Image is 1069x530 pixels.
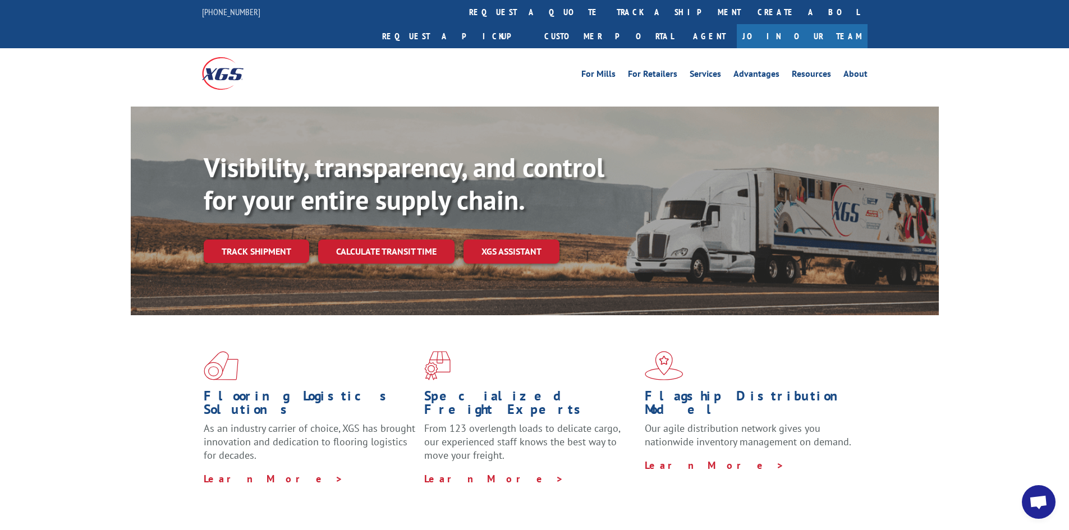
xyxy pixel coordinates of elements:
[628,70,677,82] a: For Retailers
[204,351,238,380] img: xgs-icon-total-supply-chain-intelligence-red
[204,472,343,485] a: Learn More >
[792,70,831,82] a: Resources
[318,239,455,264] a: Calculate transit time
[1022,485,1056,519] a: Open chat
[464,239,559,264] a: XGS ASSISTANT
[424,472,564,485] a: Learn More >
[581,70,616,82] a: For Mills
[204,239,309,263] a: Track shipment
[424,351,451,380] img: xgs-icon-focused-on-flooring-red
[204,422,415,462] span: As an industry carrier of choice, XGS has brought innovation and dedication to flooring logistics...
[737,24,868,48] a: Join Our Team
[424,422,636,472] p: From 123 overlength loads to delicate cargo, our experienced staff knows the best way to move you...
[424,389,636,422] h1: Specialized Freight Experts
[645,351,683,380] img: xgs-icon-flagship-distribution-model-red
[204,389,416,422] h1: Flooring Logistics Solutions
[690,70,721,82] a: Services
[843,70,868,82] a: About
[645,459,784,472] a: Learn More >
[536,24,682,48] a: Customer Portal
[682,24,737,48] a: Agent
[374,24,536,48] a: Request a pickup
[202,6,260,17] a: [PHONE_NUMBER]
[733,70,779,82] a: Advantages
[645,422,851,448] span: Our agile distribution network gives you nationwide inventory management on demand.
[645,389,857,422] h1: Flagship Distribution Model
[204,150,604,217] b: Visibility, transparency, and control for your entire supply chain.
